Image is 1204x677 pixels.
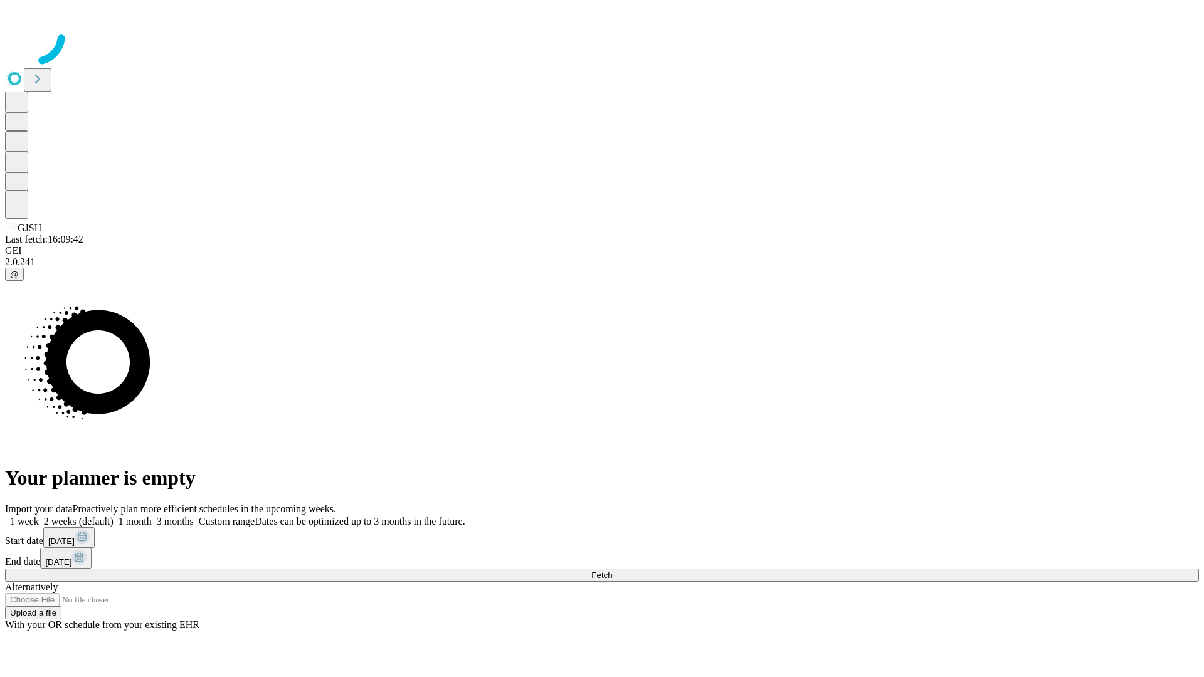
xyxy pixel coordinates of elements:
[73,503,336,514] span: Proactively plan more efficient schedules in the upcoming weeks.
[5,569,1199,582] button: Fetch
[40,548,92,569] button: [DATE]
[199,516,255,527] span: Custom range
[5,268,24,281] button: @
[44,516,114,527] span: 2 weeks (default)
[5,503,73,514] span: Import your data
[5,256,1199,268] div: 2.0.241
[5,606,61,619] button: Upload a file
[5,234,83,244] span: Last fetch: 16:09:42
[10,270,19,279] span: @
[43,527,95,548] button: [DATE]
[591,570,612,580] span: Fetch
[5,582,58,592] span: Alternatively
[5,619,199,630] span: With your OR schedule from your existing EHR
[5,548,1199,569] div: End date
[157,516,194,527] span: 3 months
[5,466,1199,490] h1: Your planner is empty
[18,223,41,233] span: GJSH
[119,516,152,527] span: 1 month
[5,245,1199,256] div: GEI
[45,557,71,567] span: [DATE]
[5,527,1199,548] div: Start date
[48,537,75,546] span: [DATE]
[10,516,39,527] span: 1 week
[255,516,465,527] span: Dates can be optimized up to 3 months in the future.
